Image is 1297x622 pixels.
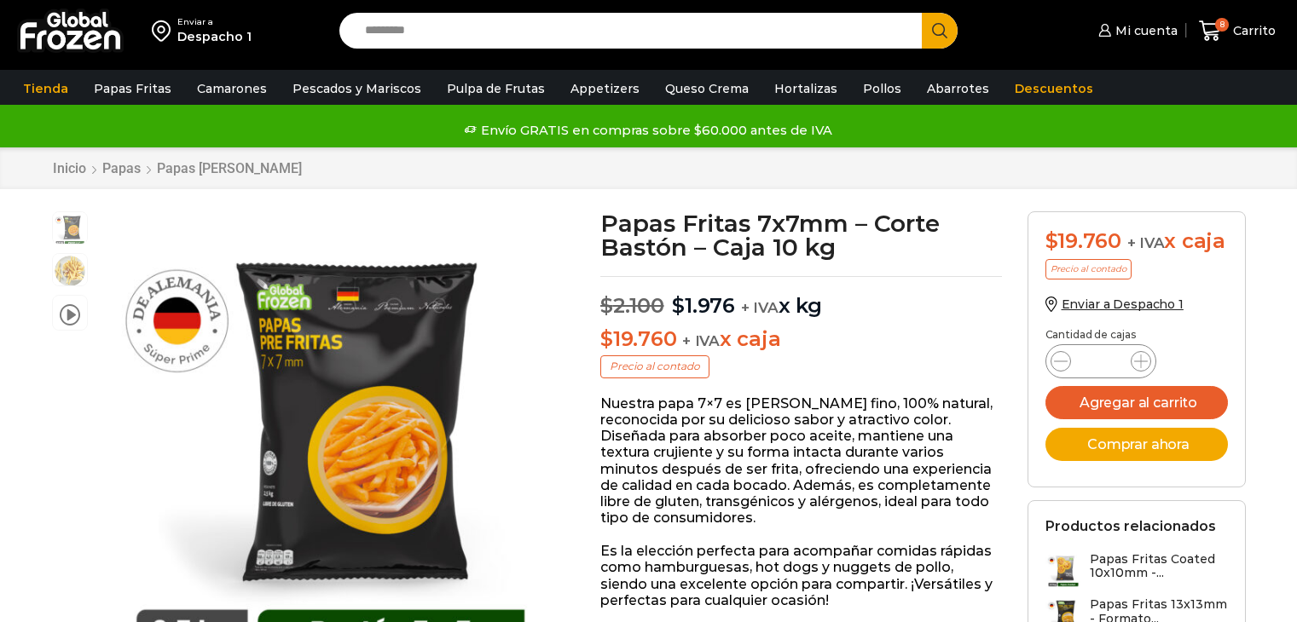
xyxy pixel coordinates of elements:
[682,332,720,349] span: + IVA
[53,212,87,246] span: 7×7
[1045,552,1228,589] a: Papas Fritas Coated 10x10mm -...
[1006,72,1102,105] a: Descuentos
[1045,259,1132,279] p: Precio al contado
[156,160,303,176] a: Papas [PERSON_NAME]
[600,326,613,351] span: $
[52,160,87,176] a: Inicio
[1111,22,1178,39] span: Mi cuenta
[600,276,1002,319] p: x kg
[766,72,846,105] a: Hortalizas
[918,72,998,105] a: Abarrotes
[1062,297,1184,312] span: Enviar a Despacho 1
[854,72,910,105] a: Pollos
[1085,349,1117,373] input: Product quantity
[1045,518,1216,534] h2: Productos relacionados
[672,293,685,318] span: $
[600,395,1002,527] p: Nuestra papa 7×7 es [PERSON_NAME] fino, 100% natural, reconocida por su delicioso sabor y atracti...
[1215,18,1229,32] span: 8
[1045,329,1228,341] p: Cantidad de cajas
[52,160,303,176] nav: Breadcrumb
[438,72,553,105] a: Pulpa de Frutas
[1045,297,1184,312] a: Enviar a Despacho 1
[600,293,664,318] bdi: 2.100
[600,543,1002,608] p: Es la elección perfecta para acompañar comidas rápidas como hamburguesas, hot dogs y nuggets de p...
[53,254,87,288] span: 7×7
[85,72,180,105] a: Papas Fritas
[1045,428,1228,461] button: Comprar ahora
[1090,552,1228,581] h3: Papas Fritas Coated 10x10mm -...
[562,72,648,105] a: Appetizers
[188,72,275,105] a: Camarones
[1094,14,1178,48] a: Mi cuenta
[1045,229,1228,254] div: x caja
[657,72,757,105] a: Queso Crema
[600,211,1002,259] h1: Papas Fritas 7x7mm – Corte Bastón – Caja 10 kg
[741,299,779,316] span: + IVA
[14,72,77,105] a: Tienda
[177,28,252,45] div: Despacho 1
[284,72,430,105] a: Pescados y Mariscos
[1045,228,1121,253] bdi: 19.760
[177,16,252,28] div: Enviar a
[600,327,1002,352] p: x caja
[1045,386,1228,419] button: Agregar al carrito
[1229,22,1276,39] span: Carrito
[600,355,709,377] p: Precio al contado
[600,293,613,318] span: $
[101,160,142,176] a: Papas
[922,13,958,49] button: Search button
[152,16,177,45] img: address-field-icon.svg
[1195,11,1280,51] a: 8 Carrito
[600,326,676,351] bdi: 19.760
[1045,228,1058,253] span: $
[1127,234,1165,251] span: + IVA
[672,293,735,318] bdi: 1.976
